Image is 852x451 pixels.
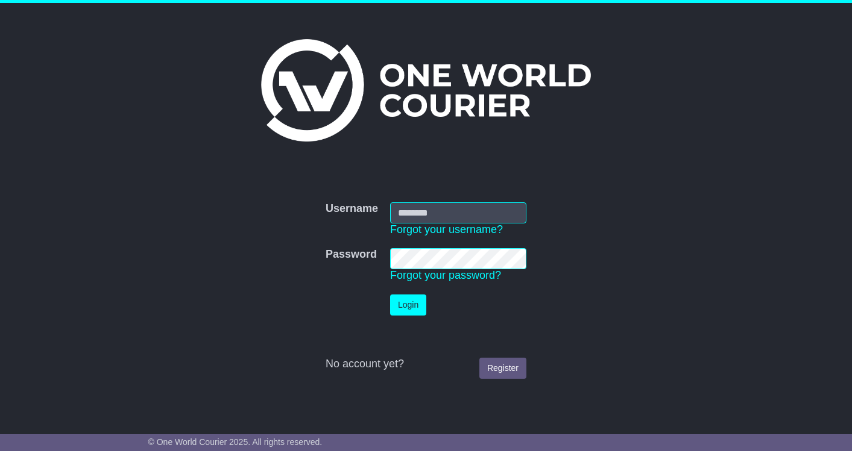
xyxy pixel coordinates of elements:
a: Forgot your password? [390,269,501,281]
button: Login [390,294,426,316]
label: Password [326,248,377,261]
a: Forgot your username? [390,223,503,235]
a: Register [479,358,526,379]
span: © One World Courier 2025. All rights reserved. [148,437,323,447]
img: One World [261,39,590,142]
div: No account yet? [326,358,526,371]
label: Username [326,202,378,216]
